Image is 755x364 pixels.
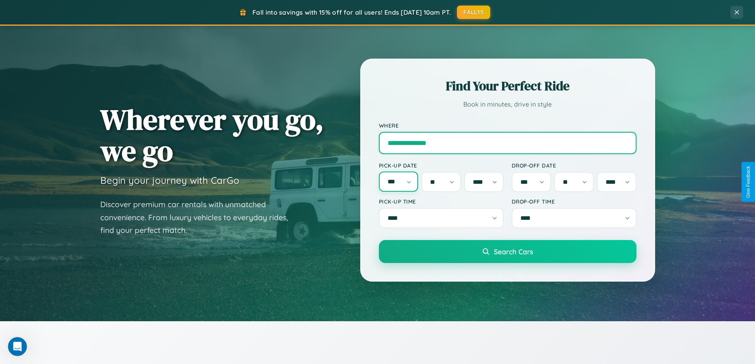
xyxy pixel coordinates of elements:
[457,6,490,19] button: FALL15
[379,99,636,110] p: Book in minutes, drive in style
[252,8,451,16] span: Fall into savings with 15% off for all users! Ends [DATE] 10am PT.
[8,337,27,356] iframe: Intercom live chat
[494,247,533,256] span: Search Cars
[379,162,504,169] label: Pick-up Date
[512,162,636,169] label: Drop-off Date
[379,77,636,95] h2: Find Your Perfect Ride
[379,240,636,263] button: Search Cars
[512,198,636,205] label: Drop-off Time
[379,122,636,129] label: Where
[379,198,504,205] label: Pick-up Time
[100,174,239,186] h3: Begin your journey with CarGo
[100,104,324,166] h1: Wherever you go, we go
[745,166,751,198] div: Give Feedback
[100,198,298,237] p: Discover premium car rentals with unmatched convenience. From luxury vehicles to everyday rides, ...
